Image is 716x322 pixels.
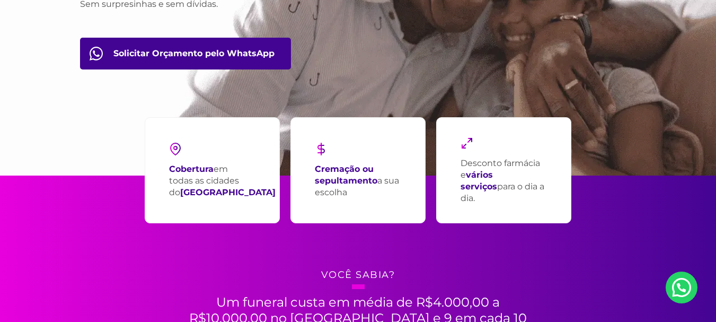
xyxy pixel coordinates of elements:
[315,164,377,186] strong: Cremação ou sepultamento
[80,38,291,69] a: Orçamento pelo WhatsApp btn-orcamento
[169,164,214,174] strong: Cobertura
[461,137,473,150] img: maximize
[180,187,276,197] strong: [GEOGRAPHIC_DATA]
[666,272,697,303] a: Nosso Whatsapp
[90,47,103,60] img: fale com consultor
[169,143,182,155] img: pin
[315,143,328,155] img: dollar
[169,163,276,198] p: em todas as cidades do
[315,163,401,198] p: a sua escolha
[461,158,547,204] p: Desconto farmácia e para o dia a dia.
[461,170,497,192] strong: vários serviços
[80,266,637,284] h4: Você sabia?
